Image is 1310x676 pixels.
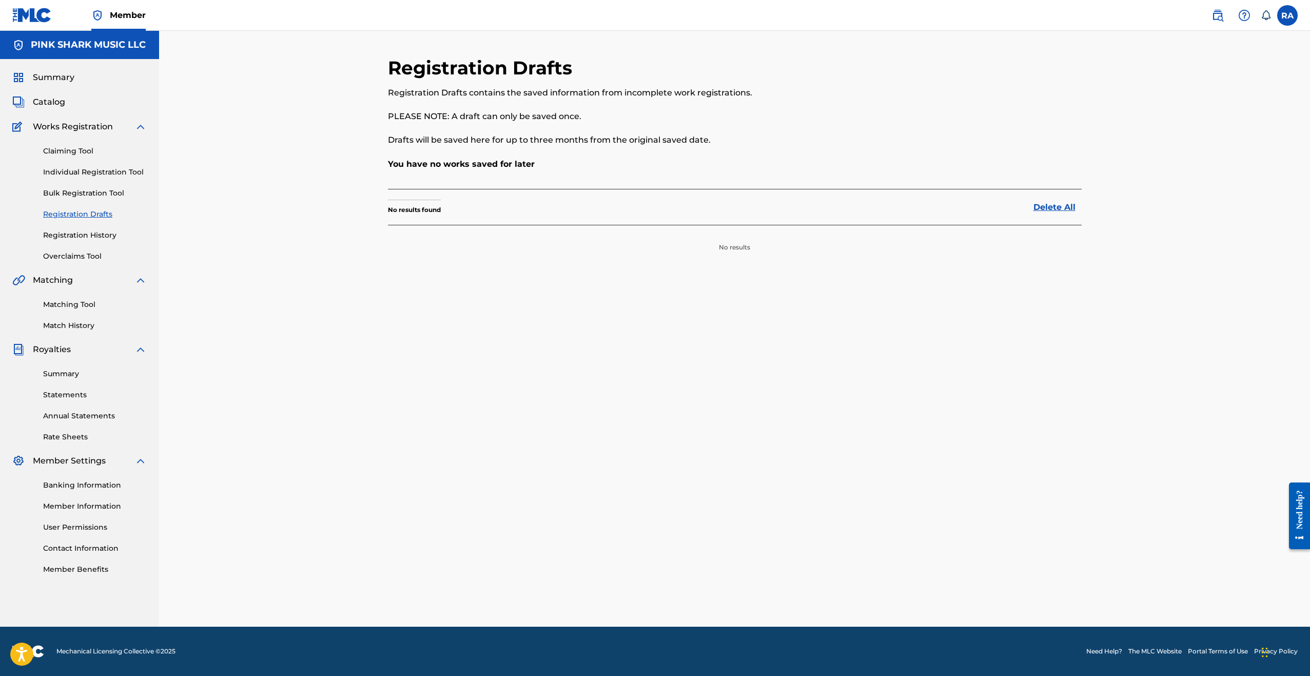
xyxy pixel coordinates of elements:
[43,230,147,241] a: Registration History
[43,390,147,400] a: Statements
[1259,627,1310,676] iframe: Chat Widget
[12,645,44,658] img: logo
[1207,5,1228,26] a: Public Search
[1033,201,1082,214] a: Delete All
[43,299,147,310] a: Matching Tool
[43,411,147,421] a: Annual Statements
[1238,9,1250,22] img: help
[43,209,147,220] a: Registration Drafts
[43,432,147,442] a: Rate Sheets
[388,158,1082,170] p: You have no works saved for later
[43,146,147,157] a: Claiming Tool
[33,343,71,356] span: Royalties
[1188,647,1248,656] a: Portal Terms of Use
[12,96,65,108] a: CatalogCatalog
[43,564,147,575] a: Member Benefits
[1211,9,1224,22] img: search
[388,134,922,146] p: Drafts will be saved here for up to three months from the original saved date.
[43,251,147,262] a: Overclaims Tool
[134,274,147,286] img: expand
[388,56,577,80] h2: Registration Drafts
[388,205,441,215] p: No results found
[12,8,52,23] img: MLC Logo
[12,96,25,108] img: Catalog
[43,320,147,331] a: Match History
[31,39,146,51] h5: PINK SHARK MUSIC LLC
[12,343,25,356] img: Royalties
[134,455,147,467] img: expand
[1281,474,1310,557] iframe: Resource Center
[43,543,147,554] a: Contact Information
[43,522,147,533] a: User Permissions
[12,121,26,133] img: Works Registration
[43,480,147,491] a: Banking Information
[56,647,175,656] span: Mechanical Licensing Collective © 2025
[134,121,147,133] img: expand
[388,87,922,99] p: Registration Drafts contains the saved information from incomplete work registrations.
[12,274,25,286] img: Matching
[33,121,113,133] span: Works Registration
[1234,5,1255,26] div: Help
[1262,637,1268,668] div: Drag
[33,455,106,467] span: Member Settings
[1254,647,1298,656] a: Privacy Policy
[110,9,146,21] span: Member
[43,501,147,512] a: Member Information
[1128,647,1182,656] a: The MLC Website
[33,274,73,286] span: Matching
[134,343,147,356] img: expand
[43,167,147,178] a: Individual Registration Tool
[719,230,750,252] p: No results
[33,96,65,108] span: Catalog
[33,71,74,84] span: Summary
[43,188,147,199] a: Bulk Registration Tool
[43,369,147,379] a: Summary
[12,71,74,84] a: SummarySummary
[91,9,104,22] img: Top Rightsholder
[1261,10,1271,21] div: Notifications
[12,71,25,84] img: Summary
[1277,5,1298,26] div: User Menu
[12,39,25,51] img: Accounts
[1086,647,1122,656] a: Need Help?
[12,455,25,467] img: Member Settings
[388,110,922,123] p: PLEASE NOTE: A draft can only be saved once.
